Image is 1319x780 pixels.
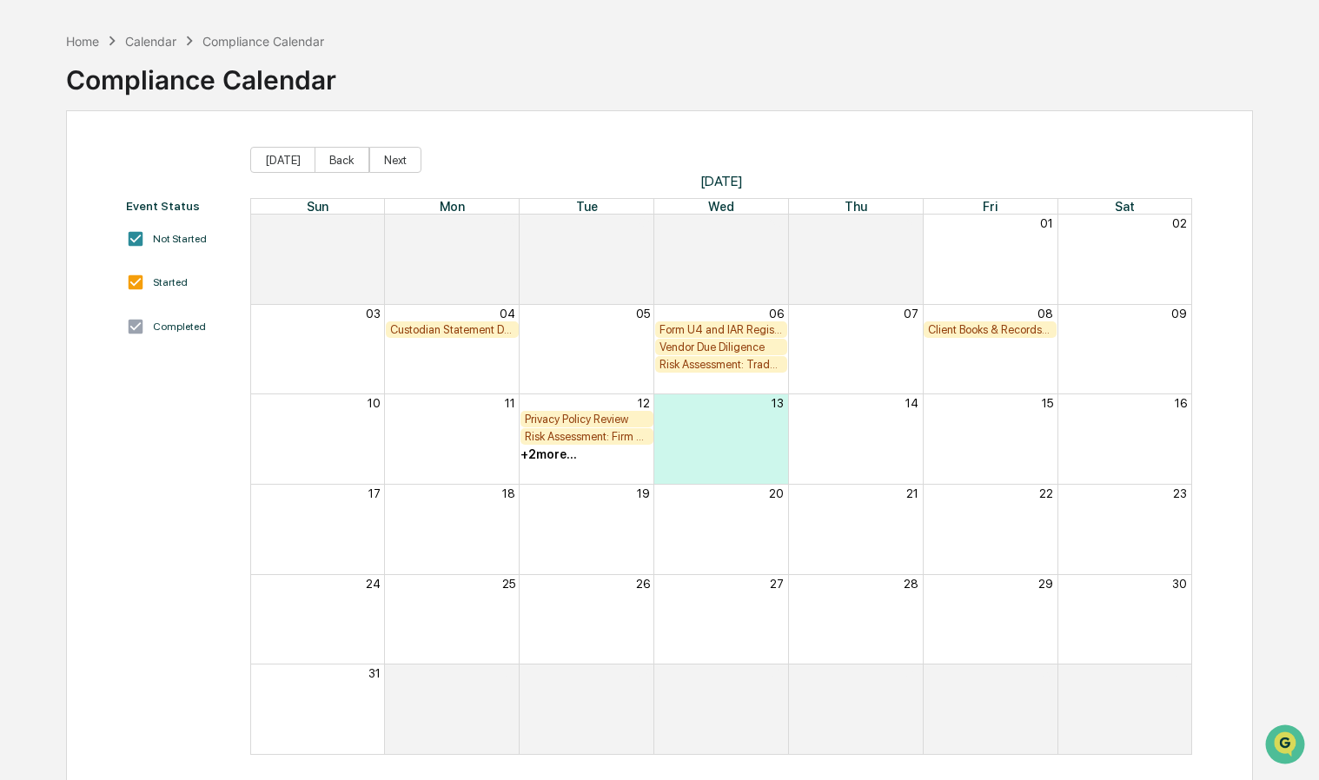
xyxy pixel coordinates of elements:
[17,342,31,356] div: 🔎
[17,192,111,206] div: Past conversations
[500,216,515,230] button: 28
[173,383,210,396] span: Pylon
[1038,577,1053,591] button: 29
[390,323,514,336] div: Custodian Statement Delivery Review
[904,577,918,591] button: 28
[505,396,515,410] button: 11
[35,340,109,358] span: Data Lookup
[928,323,1052,336] div: Client Books & Records Review
[366,307,381,321] button: 03
[769,666,784,680] button: 03
[770,577,784,591] button: 27
[635,216,650,230] button: 29
[906,486,918,500] button: 21
[66,50,336,96] div: Compliance Calendar
[126,199,233,213] div: Event Status
[904,307,918,321] button: 07
[905,396,918,410] button: 14
[1171,307,1187,321] button: 09
[153,233,207,245] div: Not Started
[144,235,150,249] span: •
[772,396,784,410] button: 13
[502,486,515,500] button: 18
[659,340,784,354] div: Vendor Due Diligence
[983,199,998,214] span: Fri
[17,309,31,323] div: 🖐️
[1037,307,1053,321] button: 08
[295,137,316,158] button: Start new chat
[17,132,49,163] img: 1746055101610-c473b297-6a78-478c-a979-82029cc54cd1
[269,188,316,209] button: See all
[502,577,515,591] button: 25
[368,396,381,410] button: 10
[78,132,285,149] div: Start new chat
[368,486,381,500] button: 17
[1042,396,1053,410] button: 15
[525,413,649,426] div: Privacy Policy Review
[769,307,784,321] button: 06
[1115,199,1135,214] span: Sat
[502,666,515,680] button: 01
[769,216,784,230] button: 30
[143,307,215,325] span: Attestations
[903,666,918,680] button: 04
[659,323,784,336] div: Form U4 and IAR Registration Review
[500,307,515,321] button: 04
[54,235,141,249] span: [PERSON_NAME]
[123,382,210,396] a: Powered byPylon
[10,334,116,365] a: 🔎Data Lookup
[1040,216,1053,230] button: 01
[1039,666,1053,680] button: 05
[45,78,287,96] input: Clear
[366,577,381,591] button: 24
[250,173,1193,189] span: [DATE]
[315,147,369,173] button: Back
[368,666,381,680] button: 31
[845,199,867,214] span: Thu
[250,147,315,173] button: [DATE]
[369,147,421,173] button: Next
[78,149,239,163] div: We're available if you need us!
[525,430,649,443] div: Risk Assessment: Firm Compliance/Fiduciary Duty
[66,34,99,49] div: Home
[637,486,650,500] button: 19
[635,666,650,680] button: 02
[153,276,188,288] div: Started
[906,216,918,230] button: 31
[10,301,119,332] a: 🖐️Preclearance
[153,321,206,333] div: Completed
[708,199,734,214] span: Wed
[17,36,316,63] p: How can we help?
[1039,486,1053,500] button: 22
[659,358,784,371] div: Risk Assessment: Trade/Best Execution
[636,577,650,591] button: 26
[1173,486,1187,500] button: 23
[1263,723,1310,770] iframe: Open customer support
[1172,577,1187,591] button: 30
[367,216,381,230] button: 27
[125,34,176,49] div: Calendar
[35,307,112,325] span: Preclearance
[520,447,577,461] div: + 2 more...
[638,396,650,410] button: 12
[1172,216,1187,230] button: 02
[1172,666,1187,680] button: 06
[636,307,650,321] button: 05
[307,199,328,214] span: Sun
[17,219,45,247] img: Robert Macaulay
[202,34,324,49] div: Compliance Calendar
[1175,396,1187,410] button: 16
[119,301,222,332] a: 🗄️Attestations
[154,235,189,249] span: [DATE]
[769,486,784,500] button: 20
[250,198,1193,755] div: Month View
[36,132,68,163] img: 8933085812038_c878075ebb4cc5468115_72.jpg
[126,309,140,323] div: 🗄️
[440,199,465,214] span: Mon
[576,199,598,214] span: Tue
